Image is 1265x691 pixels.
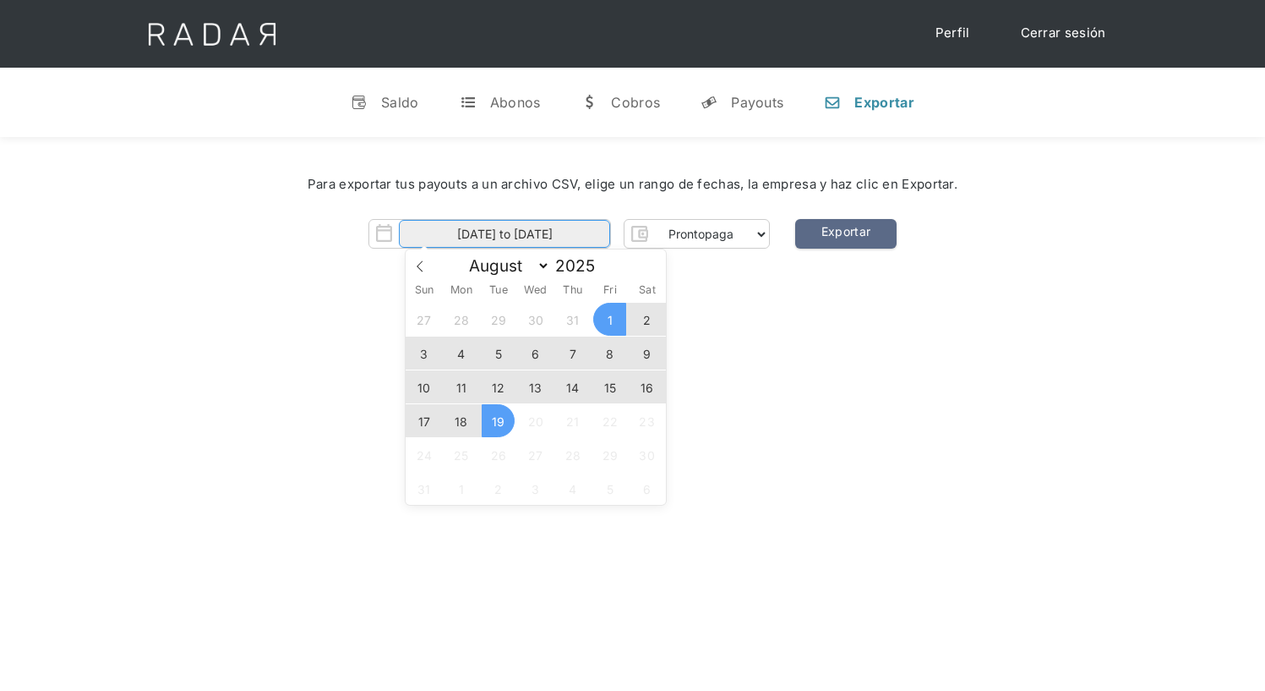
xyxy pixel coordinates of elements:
[592,285,629,296] span: Fri
[443,285,480,296] span: Mon
[593,303,626,336] span: August 1, 2025
[519,472,552,505] span: September 3, 2025
[381,94,419,111] div: Saldo
[593,370,626,403] span: August 15, 2025
[556,438,589,471] span: August 28, 2025
[630,303,663,336] span: August 2, 2025
[519,303,552,336] span: July 30, 2025
[731,94,783,111] div: Payouts
[519,337,552,370] span: August 6, 2025
[593,438,626,471] span: August 29, 2025
[406,285,443,296] span: Sun
[482,404,515,437] span: August 19, 2025
[824,94,841,111] div: n
[581,94,597,111] div: w
[444,472,477,505] span: September 1, 2025
[556,337,589,370] span: August 7, 2025
[1004,17,1123,50] a: Cerrar sesión
[550,256,611,276] input: Year
[407,438,440,471] span: August 24, 2025
[444,303,477,336] span: July 28, 2025
[407,404,440,437] span: August 17, 2025
[519,438,552,471] span: August 27, 2025
[593,404,626,437] span: August 22, 2025
[444,370,477,403] span: August 11, 2025
[519,370,552,403] span: August 13, 2025
[490,94,541,111] div: Abonos
[630,337,663,370] span: August 9, 2025
[701,94,717,111] div: y
[482,438,515,471] span: August 26, 2025
[795,219,897,249] a: Exportar
[444,404,477,437] span: August 18, 2025
[556,303,589,336] span: July 31, 2025
[480,285,517,296] span: Tue
[444,438,477,471] span: August 25, 2025
[554,285,592,296] span: Thu
[556,472,589,505] span: September 4, 2025
[407,303,440,336] span: July 27, 2025
[368,219,770,249] form: Form
[407,337,440,370] span: August 3, 2025
[482,472,515,505] span: September 2, 2025
[556,404,589,437] span: August 21, 2025
[482,337,515,370] span: August 5, 2025
[482,370,515,403] span: August 12, 2025
[593,472,626,505] span: September 5, 2025
[482,303,515,336] span: July 29, 2025
[351,94,368,111] div: v
[461,255,550,277] select: Month
[407,370,440,403] span: August 10, 2025
[460,94,477,111] div: t
[630,438,663,471] span: August 30, 2025
[611,94,660,111] div: Cobros
[51,175,1214,195] div: Para exportar tus payouts a un archivo CSV, elige un rango de fechas, la empresa y haz clic en Ex...
[407,472,440,505] span: August 31, 2025
[854,94,913,111] div: Exportar
[444,337,477,370] span: August 4, 2025
[919,17,987,50] a: Perfil
[629,285,666,296] span: Sat
[630,472,663,505] span: September 6, 2025
[630,370,663,403] span: August 16, 2025
[517,285,554,296] span: Wed
[593,337,626,370] span: August 8, 2025
[556,370,589,403] span: August 14, 2025
[519,404,552,437] span: August 20, 2025
[630,404,663,437] span: August 23, 2025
